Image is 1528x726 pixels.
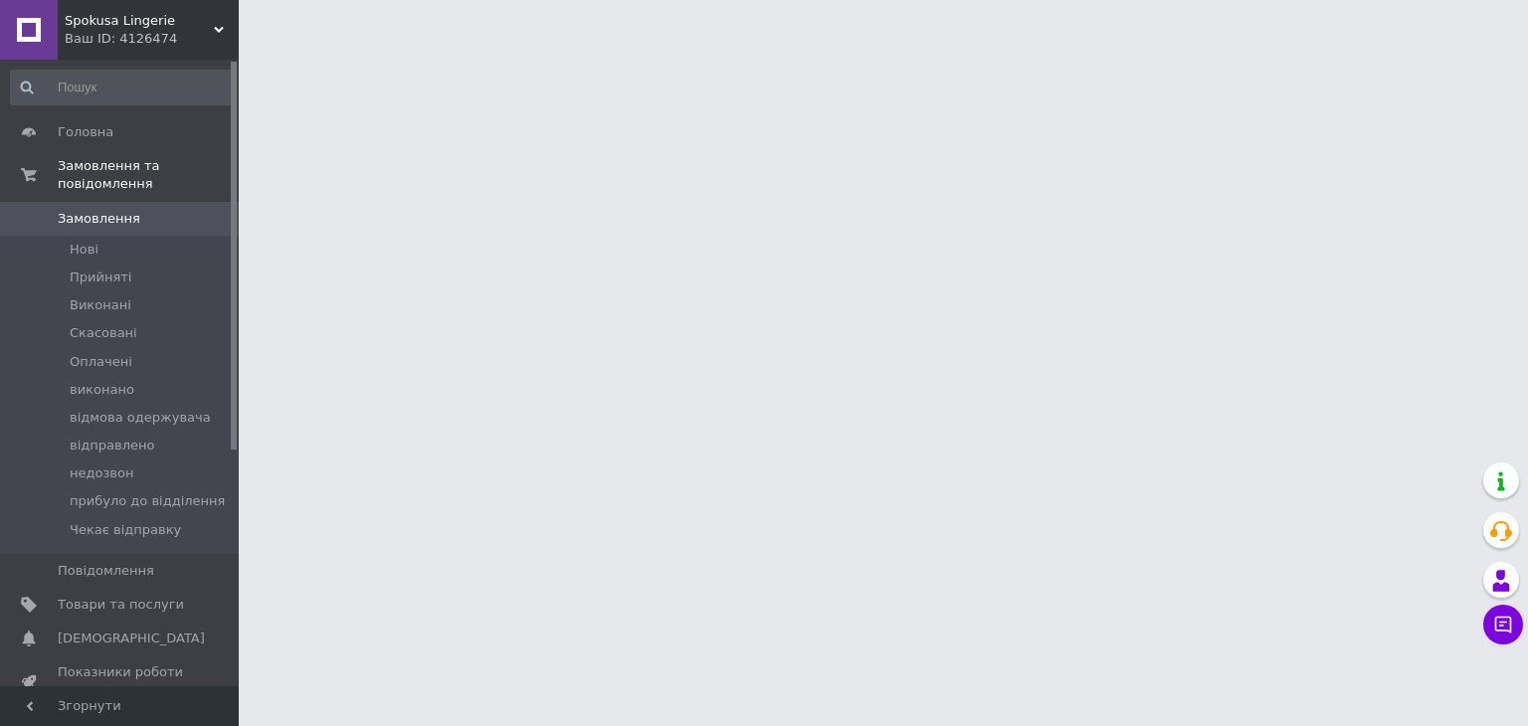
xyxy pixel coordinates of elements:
[70,353,132,371] span: Оплачені
[58,630,205,647] span: [DEMOGRAPHIC_DATA]
[58,562,154,580] span: Повідомлення
[58,157,239,193] span: Замовлення та повідомлення
[70,296,131,314] span: Виконані
[70,464,133,482] span: недозвон
[70,324,137,342] span: Скасовані
[10,70,235,105] input: Пошук
[70,521,181,539] span: Чекає відправку
[70,409,211,427] span: відмова одержувача
[58,123,113,141] span: Головна
[70,437,154,454] span: відправлено
[58,663,184,699] span: Показники роботи компанії
[70,241,98,259] span: Нові
[70,269,131,286] span: Прийняті
[1483,605,1523,644] button: Чат з покупцем
[58,210,140,228] span: Замовлення
[58,596,184,614] span: Товари та послуги
[70,381,134,399] span: виконано
[65,30,239,48] div: Ваш ID: 4126474
[70,492,225,510] span: прибуло до відділення
[65,12,214,30] span: Spokusa Lingerie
